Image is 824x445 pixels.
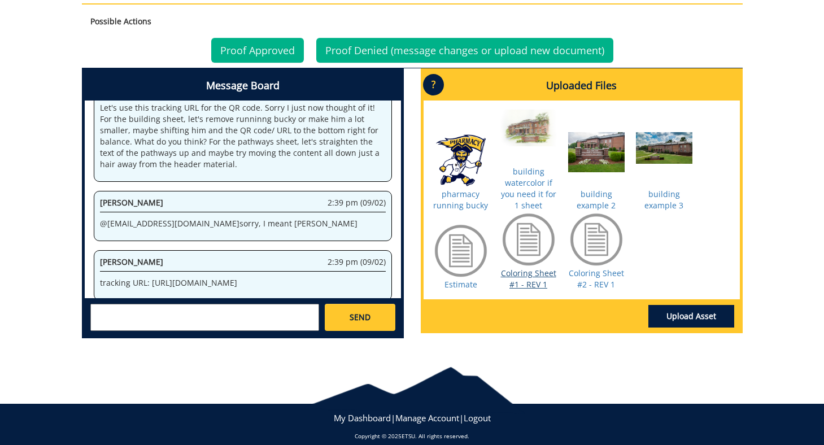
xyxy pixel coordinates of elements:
a: building watercolor if you need it for 1 sheet [501,166,556,211]
a: Proof Denied (message changes or upload new document) [316,38,613,63]
p: tracking URL: [URL][DOMAIN_NAME] [100,277,386,289]
p: @ [EMAIL_ADDRESS][DOMAIN_NAME] Hi [PERSON_NAME], Great first draft. Let's use this tracking URL f... [100,91,386,170]
a: My Dashboard [334,412,391,424]
p: ? [423,74,444,95]
a: SEND [325,304,395,331]
a: Logout [464,412,491,424]
a: building example 3 [644,189,683,211]
textarea: messageToSend [90,304,319,331]
h4: Message Board [85,71,401,101]
a: Coloring Sheet #2 - REV 1 [569,268,624,290]
a: Manage Account [395,412,459,424]
span: SEND [350,312,370,323]
span: 2:39 pm (09/02) [328,197,386,208]
span: [PERSON_NAME] [100,197,163,208]
a: Proof Approved [211,38,304,63]
a: ETSU [402,432,415,440]
strong: Possible Actions [90,16,151,27]
h4: Uploaded Files [424,71,740,101]
span: [PERSON_NAME] [100,256,163,267]
a: pharmacy running bucky [433,189,488,211]
p: @ [EMAIL_ADDRESS][DOMAIN_NAME] sorry, I meant [PERSON_NAME] [100,218,386,229]
a: Coloring Sheet #1 - REV 1 [501,268,556,290]
a: Estimate [444,279,477,290]
a: building example 2 [577,189,616,211]
a: Upload Asset [648,305,734,328]
span: 2:39 pm (09/02) [328,256,386,268]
